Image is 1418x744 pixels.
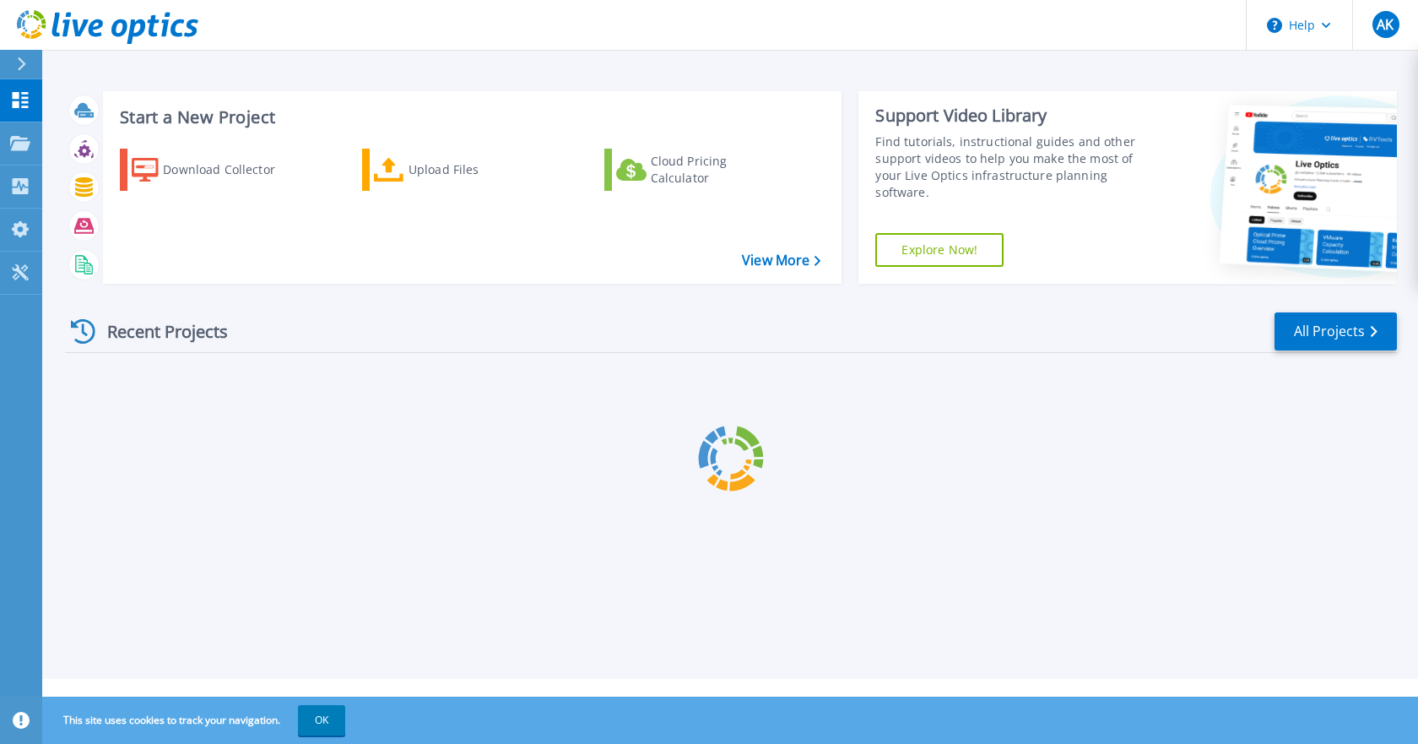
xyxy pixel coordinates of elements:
div: Support Video Library [875,105,1147,127]
div: Find tutorials, instructional guides and other support videos to help you make the most of your L... [875,133,1147,201]
div: Upload Files [409,153,544,187]
a: Upload Files [362,149,550,191]
a: Explore Now! [875,233,1004,267]
h3: Start a New Project [120,108,820,127]
div: Cloud Pricing Calculator [651,153,786,187]
span: AK [1377,18,1394,31]
a: All Projects [1275,312,1397,350]
div: Recent Projects [65,311,251,352]
a: Cloud Pricing Calculator [604,149,793,191]
span: This site uses cookies to track your navigation. [46,705,345,736]
div: Download Collector [163,153,298,187]
a: Download Collector [120,149,308,191]
a: View More [742,253,820,269]
button: OK [298,705,345,736]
